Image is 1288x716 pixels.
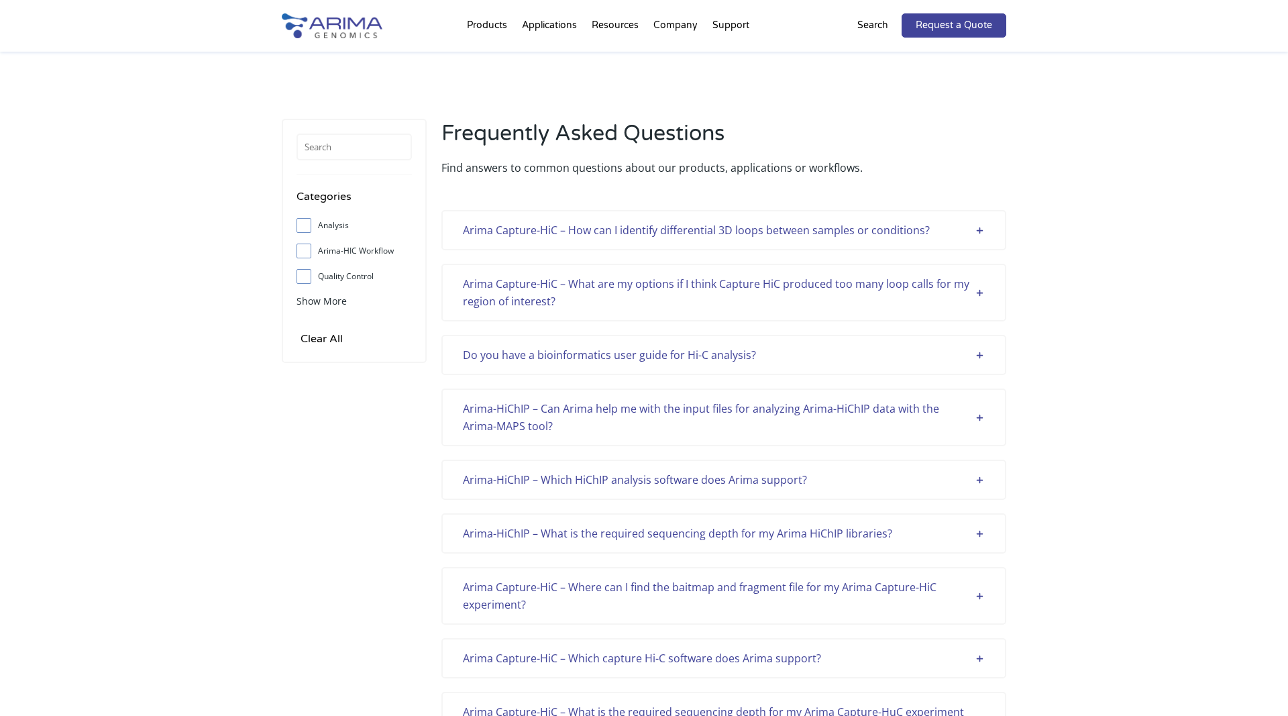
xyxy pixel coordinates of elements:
a: Request a Quote [902,13,1006,38]
div: Arima Capture-HiC – Which capture Hi-C software does Arima support? [463,650,985,667]
p: Search [857,17,888,34]
label: Quality Control [297,266,412,287]
p: Find answers to common questions about our products, applications or workflows. [441,159,1006,176]
input: Search [297,134,412,160]
label: Arima-HIC Workflow [297,241,412,261]
div: Arima Capture-HiC – What are my options if I think Capture HiC produced too many loop calls for m... [463,275,985,310]
div: Do you have a bioinformatics user guide for Hi-C analysis? [463,346,985,364]
div: Arima-HiChIP – What is the required sequencing depth for my Arima HiChIP libraries? [463,525,985,542]
h4: Categories [297,188,412,215]
div: Arima Capture-HiC – Where can I find the baitmap and fragment file for my Arima Capture-HiC exper... [463,578,985,613]
label: Analysis [297,215,412,236]
span: Show More [297,295,347,307]
img: Arima-Genomics-logo [282,13,382,38]
div: Arima Capture-HiC – How can I identify differential 3D loops between samples or conditions? [463,221,985,239]
h2: Frequently Asked Questions [441,119,1006,159]
div: Arima-HiChIP – Can Arima help me with the input files for analyzing Arima-HiChIP data with the Ar... [463,400,985,435]
input: Clear All [297,329,347,348]
div: Arima-HiChIP – Which HiChIP analysis software does Arima support? [463,471,985,489]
